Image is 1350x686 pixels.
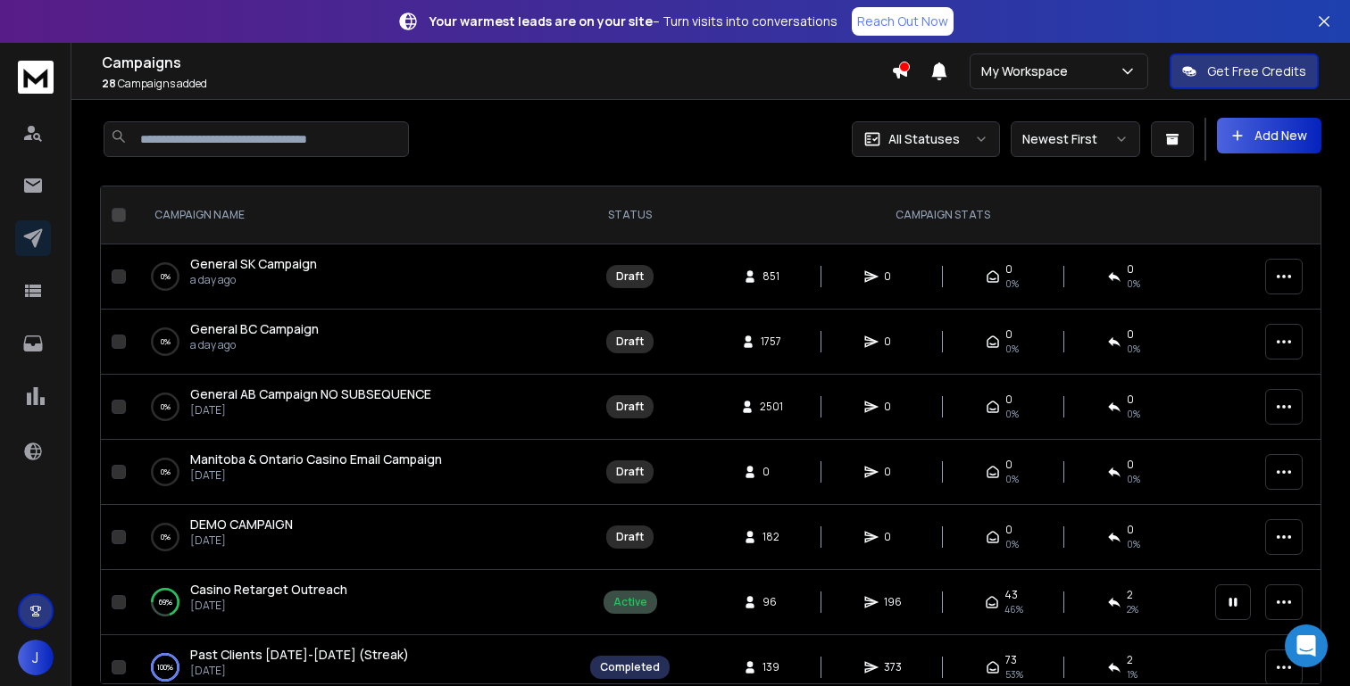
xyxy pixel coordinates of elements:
span: 96 [762,595,780,609]
p: 0 % [161,398,171,416]
p: a day ago [190,338,319,352]
span: 0 [884,335,902,349]
span: Past Clients [DATE]-[DATE] (Streak) [190,646,409,663]
button: Add New [1217,118,1321,153]
span: 0 [1005,393,1012,407]
span: 0% [1005,277,1019,291]
p: – Turn visits into conversations [429,12,837,30]
a: Reach Out Now [852,7,954,36]
span: 0 [884,400,902,414]
td: 0%General BC Campaigna day ago [133,310,579,375]
span: 0 [1005,458,1012,472]
a: General AB Campaign NO SUBSEQUENCE [190,385,431,403]
span: 0% [1127,342,1140,356]
p: [DATE] [190,403,431,417]
div: Draft [616,269,644,284]
span: 0 [762,465,780,479]
span: 73 [1005,653,1017,667]
button: J [18,640,54,675]
a: Past Clients [DATE]-[DATE] (Streak) [190,646,409,664]
div: Completed [600,660,660,674]
span: 0 [884,269,902,284]
td: 69%Casino Retarget Outreach[DATE] [133,570,579,635]
div: Draft [616,465,644,479]
div: Draft [616,335,644,349]
span: 28 [102,76,116,91]
button: Newest First [1011,121,1140,157]
span: Casino Retarget Outreach [190,581,347,598]
td: 0%General AB Campaign NO SUBSEQUENCE[DATE] [133,375,579,440]
p: 0 % [161,528,171,546]
p: 100 % [157,658,173,676]
span: 0% [1005,407,1019,421]
td: 0%DEMO CAMPAIGN[DATE] [133,505,579,570]
p: 69 % [159,593,172,611]
span: 46 % [1004,602,1023,616]
strong: Your warmest leads are on your site [429,12,653,29]
p: My Workspace [981,62,1075,80]
span: 373 [884,660,902,674]
span: 1757 [761,335,781,349]
p: Reach Out Now [857,12,948,30]
span: DEMO CAMPAIGN [190,516,293,533]
span: 1 % [1127,667,1137,682]
button: Get Free Credits [1170,54,1319,89]
span: General BC Campaign [190,320,319,337]
span: 0% [1127,407,1140,421]
span: 0 [1127,458,1134,472]
span: 2501 [760,400,783,414]
p: [DATE] [190,533,293,548]
p: 0 % [161,268,171,285]
p: a day ago [190,273,317,287]
span: 0 [1005,327,1012,342]
span: 0 [1127,523,1134,537]
th: STATUS [579,186,680,244]
span: Manitoba & Ontario Casino Email Campaign [190,450,442,467]
span: 0 [1127,393,1134,407]
p: [DATE] [190,599,347,613]
span: 0% [1127,537,1140,551]
span: 0 [1005,523,1012,537]
span: 182 [762,530,780,544]
div: Open Intercom Messenger [1285,624,1328,667]
span: 2 [1127,653,1133,667]
span: 43 [1004,588,1018,602]
span: 0 [884,465,902,479]
p: Get Free Credits [1207,62,1306,80]
img: logo [18,61,54,94]
p: [DATE] [190,664,409,678]
span: 0 [1127,262,1134,277]
a: Casino Retarget Outreach [190,581,347,599]
span: 0 [1005,262,1012,277]
a: DEMO CAMPAIGN [190,516,293,533]
div: Draft [616,530,644,544]
span: General SK Campaign [190,255,317,272]
span: 0 [1127,327,1134,342]
p: 0 % [161,463,171,481]
span: 2 [1127,588,1133,602]
span: 0 [884,530,902,544]
a: General BC Campaign [190,320,319,338]
span: 0% [1005,537,1019,551]
p: 0 % [161,333,171,351]
p: Campaigns added [102,77,891,91]
a: General SK Campaign [190,255,317,273]
p: All Statuses [888,130,960,148]
span: 2 % [1127,602,1138,616]
th: CAMPAIGN STATS [680,186,1204,244]
span: 851 [762,269,780,284]
span: 196 [884,595,902,609]
td: 0%Manitoba & Ontario Casino Email Campaign[DATE] [133,440,579,505]
h1: Campaigns [102,52,891,73]
span: 139 [762,660,780,674]
div: Active [613,595,647,609]
p: [DATE] [190,468,442,483]
span: 53 % [1005,667,1023,682]
span: 0% [1127,472,1140,486]
th: CAMPAIGN NAME [133,186,579,244]
a: Manitoba & Ontario Casino Email Campaign [190,450,442,468]
span: 0% [1005,342,1019,356]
